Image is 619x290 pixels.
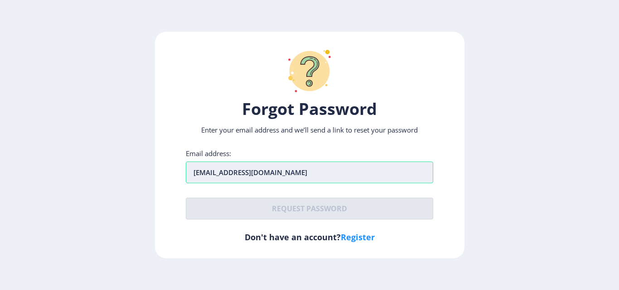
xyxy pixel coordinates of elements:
[186,125,433,134] p: Enter your email address and we’ll send a link to reset your password
[282,44,337,98] img: question-mark
[186,232,433,242] h6: Don't have an account?
[341,232,375,242] a: Register
[186,198,433,219] button: Request password
[186,149,231,158] label: Email address:
[186,98,433,120] h1: Forgot Password
[186,162,433,183] input: Email address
